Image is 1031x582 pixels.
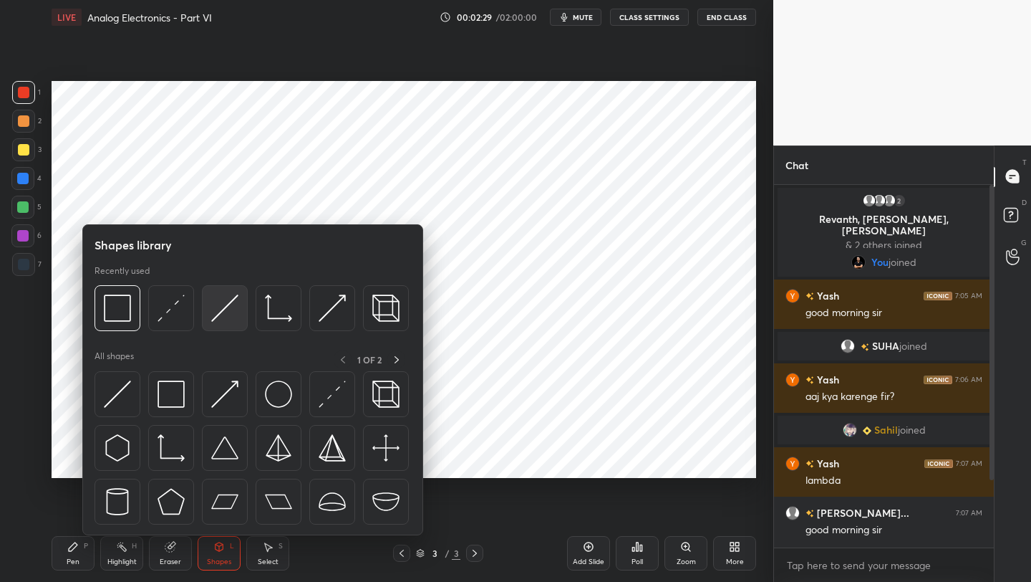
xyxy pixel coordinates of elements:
span: joined [898,424,926,436]
img: svg+xml;charset=utf-8,%3Csvg%20xmlns%3D%22http%3A%2F%2Fwww.w3.org%2F2000%2Fsvg%22%20width%3D%2230... [158,295,185,322]
p: Revanth, [PERSON_NAME], [PERSON_NAME] [786,214,982,237]
p: Recently used [95,265,150,277]
div: 1 [12,81,41,104]
span: mute [573,12,593,22]
div: S [279,543,283,550]
img: no-rating-badge.077c3623.svg [861,343,869,350]
div: Shapes [207,558,231,566]
h6: Yash [814,372,839,387]
div: 2 [892,194,906,208]
img: no-rating-badge.077c3623.svg [805,460,814,468]
img: svg+xml;charset=utf-8,%3Csvg%20xmlns%3D%22http%3A%2F%2Fwww.w3.org%2F2000%2Fsvg%22%20width%3D%2235... [372,381,400,408]
div: 2 [12,110,42,133]
h6: Yash [814,288,839,303]
div: 7 [12,253,42,276]
img: svg+xml;charset=utf-8,%3Csvg%20xmlns%3D%22http%3A%2F%2Fwww.w3.org%2F2000%2Fsvg%22%20width%3D%2234... [265,434,292,462]
div: Highlight [107,558,137,566]
img: no-rating-badge.077c3623.svg [805,292,814,300]
button: End Class [697,9,756,26]
img: svg+xml;charset=utf-8,%3Csvg%20xmlns%3D%22http%3A%2F%2Fwww.w3.org%2F2000%2Fsvg%22%20width%3D%2230... [319,295,346,322]
img: no-rating-badge.077c3623.svg [805,376,814,384]
div: aaj kya karenge fir? [805,390,982,404]
span: SUHA [872,340,899,352]
div: Eraser [160,558,181,566]
img: ff09025900654e66b02373dc0bad187d.60516708_3 [785,456,800,470]
div: 7:06 AM [955,375,982,383]
img: 5aabc1148f1547609571287a6fbb9c42.25163601_3 [843,423,857,437]
img: svg+xml;charset=utf-8,%3Csvg%20xmlns%3D%22http%3A%2F%2Fwww.w3.org%2F2000%2Fsvg%22%20width%3D%2235... [372,295,400,322]
h4: Analog Electronics - Part VI [87,11,212,24]
span: Sahil [874,424,898,436]
div: Pen [67,558,79,566]
img: default.png [872,194,886,208]
img: svg+xml;charset=utf-8,%3Csvg%20xmlns%3D%22http%3A%2F%2Fwww.w3.org%2F2000%2Fsvg%22%20width%3D%2234... [104,295,131,322]
img: svg+xml;charset=utf-8,%3Csvg%20xmlns%3D%22http%3A%2F%2Fwww.w3.org%2F2000%2Fsvg%22%20width%3D%2234... [319,434,346,462]
img: iconic-dark.1390631f.png [924,459,953,467]
img: svg+xml;charset=utf-8,%3Csvg%20xmlns%3D%22http%3A%2F%2Fwww.w3.org%2F2000%2Fsvg%22%20width%3D%2228... [104,488,131,515]
div: 7:05 AM [955,291,982,300]
span: joined [889,257,916,268]
img: svg+xml;charset=utf-8,%3Csvg%20xmlns%3D%22http%3A%2F%2Fwww.w3.org%2F2000%2Fsvg%22%20width%3D%2234... [158,381,185,408]
div: 4 [11,167,42,190]
img: iconic-dark.1390631f.png [924,375,952,383]
p: & 2 others joined [786,239,982,251]
div: H [132,543,137,550]
img: svg+xml;charset=utf-8,%3Csvg%20xmlns%3D%22http%3A%2F%2Fwww.w3.org%2F2000%2Fsvg%22%20width%3D%2230... [211,295,238,322]
span: You [871,257,889,268]
div: good morning sir [805,306,982,320]
div: LIVE [52,9,82,26]
img: default.png [862,194,876,208]
img: default.png [841,339,855,353]
div: 6 [11,224,42,247]
div: Add Slide [573,558,604,566]
img: ff09025900654e66b02373dc0bad187d.60516708_3 [785,372,800,386]
img: ae2dc78aa7324196b3024b1bd2b41d2d.jpg [851,255,866,269]
div: 3 [12,138,42,161]
div: L [230,543,234,550]
div: P [84,543,88,550]
div: 7:07 AM [956,459,982,467]
h5: Shapes library [95,237,172,254]
p: 1 OF 2 [357,354,382,366]
img: default.png [785,505,800,520]
img: default.png [882,194,896,208]
div: More [726,558,744,566]
img: Learner_Badge_beginner_1_8b307cf2a0.svg [863,426,871,434]
div: grid [774,185,994,548]
h6: [PERSON_NAME]... [814,505,909,520]
p: G [1021,237,1027,248]
p: T [1022,157,1027,168]
div: Poll [631,558,643,566]
p: Chat [774,146,820,184]
img: svg+xml;charset=utf-8,%3Csvg%20xmlns%3D%22http%3A%2F%2Fwww.w3.org%2F2000%2Fsvg%22%20width%3D%2233... [265,295,292,322]
p: All shapes [95,350,134,368]
div: good morning sir [805,523,982,538]
img: svg+xml;charset=utf-8,%3Csvg%20xmlns%3D%22http%3A%2F%2Fwww.w3.org%2F2000%2Fsvg%22%20width%3D%2230... [211,381,238,408]
img: svg+xml;charset=utf-8,%3Csvg%20xmlns%3D%22http%3A%2F%2Fwww.w3.org%2F2000%2Fsvg%22%20width%3D%2238... [319,488,346,515]
button: CLASS SETTINGS [610,9,689,26]
img: svg+xml;charset=utf-8,%3Csvg%20xmlns%3D%22http%3A%2F%2Fwww.w3.org%2F2000%2Fsvg%22%20width%3D%2244... [265,488,292,515]
div: 5 [11,196,42,219]
img: svg+xml;charset=utf-8,%3Csvg%20xmlns%3D%22http%3A%2F%2Fwww.w3.org%2F2000%2Fsvg%22%20width%3D%2230... [319,381,346,408]
div: Zoom [677,558,696,566]
img: svg+xml;charset=utf-8,%3Csvg%20xmlns%3D%22http%3A%2F%2Fwww.w3.org%2F2000%2Fsvg%22%20width%3D%2238... [372,488,400,515]
h6: Yash [814,456,839,471]
img: svg+xml;charset=utf-8,%3Csvg%20xmlns%3D%22http%3A%2F%2Fwww.w3.org%2F2000%2Fsvg%22%20width%3D%2240... [372,434,400,462]
img: no-rating-badge.077c3623.svg [805,510,814,517]
div: 3 [452,547,460,560]
img: svg+xml;charset=utf-8,%3Csvg%20xmlns%3D%22http%3A%2F%2Fwww.w3.org%2F2000%2Fsvg%22%20width%3D%2244... [211,488,238,515]
button: mute [550,9,601,26]
img: svg+xml;charset=utf-8,%3Csvg%20xmlns%3D%22http%3A%2F%2Fwww.w3.org%2F2000%2Fsvg%22%20width%3D%2230... [104,381,131,408]
div: 7:07 AM [956,508,982,517]
img: svg+xml;charset=utf-8,%3Csvg%20xmlns%3D%22http%3A%2F%2Fwww.w3.org%2F2000%2Fsvg%22%20width%3D%2238... [211,434,238,462]
img: ff09025900654e66b02373dc0bad187d.60516708_3 [785,288,800,302]
img: svg+xml;charset=utf-8,%3Csvg%20xmlns%3D%22http%3A%2F%2Fwww.w3.org%2F2000%2Fsvg%22%20width%3D%2233... [158,434,185,462]
img: svg+xml;charset=utf-8,%3Csvg%20xmlns%3D%22http%3A%2F%2Fwww.w3.org%2F2000%2Fsvg%22%20width%3D%2230... [104,434,131,462]
img: svg+xml;charset=utf-8,%3Csvg%20xmlns%3D%22http%3A%2F%2Fwww.w3.org%2F2000%2Fsvg%22%20width%3D%2234... [158,488,185,515]
div: / [445,549,449,558]
p: D [1022,197,1027,208]
div: lambda [805,474,982,488]
img: svg+xml;charset=utf-8,%3Csvg%20xmlns%3D%22http%3A%2F%2Fwww.w3.org%2F2000%2Fsvg%22%20width%3D%2236... [265,381,292,408]
div: 3 [427,549,442,558]
div: Select [258,558,279,566]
